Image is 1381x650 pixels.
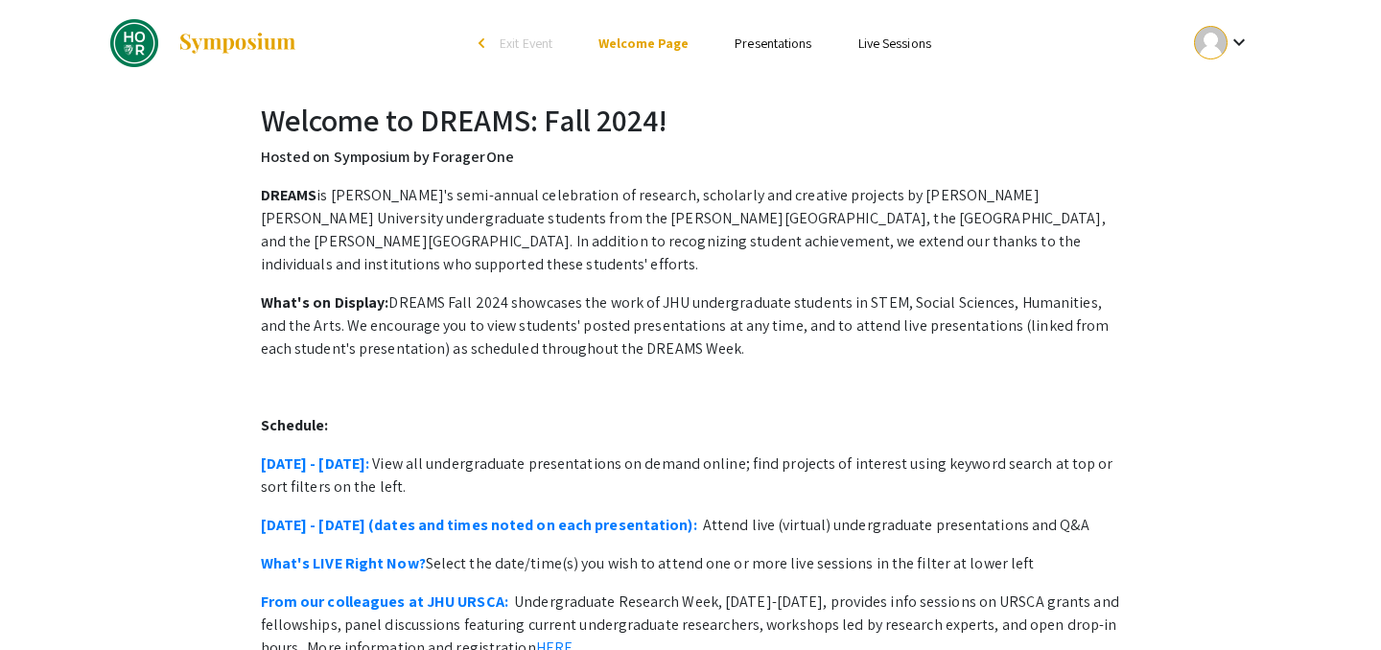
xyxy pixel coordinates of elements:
[177,32,297,55] img: Symposium by ForagerOne
[598,35,689,52] a: Welcome Page
[14,564,82,636] iframe: Chat
[261,453,370,474] a: [DATE] - [DATE]:
[261,146,1121,169] p: Hosted on Symposium by ForagerOne
[261,515,697,535] a: [DATE] - [DATE] (dates and times noted on each presentation):
[1228,31,1251,54] mat-icon: Expand account dropdown
[500,35,552,52] span: Exit Event
[261,292,389,313] strong: What's on Display:
[110,19,297,67] a: DREAMS: Fall 2024
[261,185,317,205] strong: DREAMS
[261,102,1121,138] h2: Welcome to DREAMS: Fall 2024!
[858,35,931,52] a: Live Sessions
[261,592,508,612] a: From our colleagues at JHU URSCA:
[261,453,1121,499] p: View all undergraduate presentations on demand online; find projects of interest using keyword se...
[1174,21,1271,64] button: Expand account dropdown
[110,19,158,67] img: DREAMS: Fall 2024
[261,552,1121,575] p: Select the date/time(s) you wish to attend one or more live sessions in the filter at lower left
[261,553,426,573] a: What's LIVE Right Now?
[261,291,1121,360] p: DREAMS Fall 2024 showcases the work of JHU undergraduate students in STEM, Social Sciences, Human...
[735,35,811,52] a: Presentations
[261,184,1121,276] p: is [PERSON_NAME]'s semi-annual celebration of research, scholarly and creative projects by [PERSO...
[261,514,1121,537] p: Attend live (virtual) undergraduate presentations and Q&A
[479,37,490,49] div: arrow_back_ios
[261,415,329,435] strong: Schedule:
